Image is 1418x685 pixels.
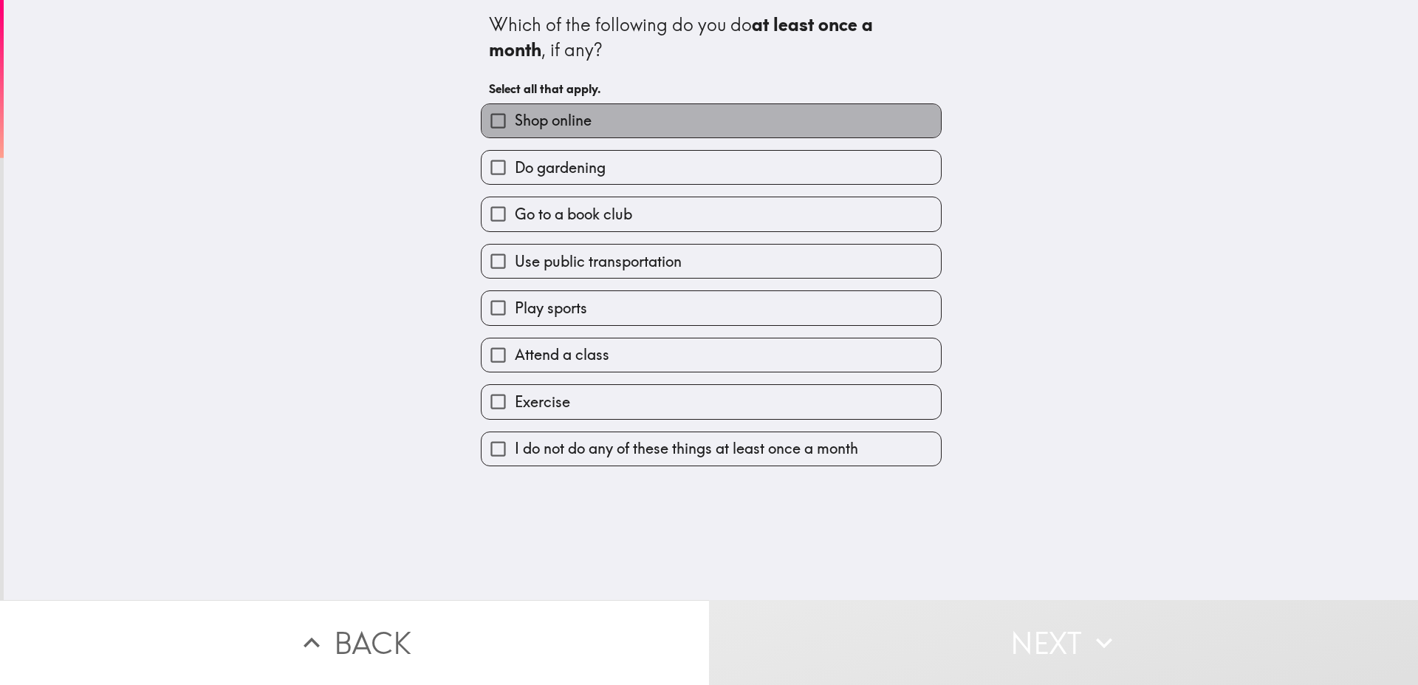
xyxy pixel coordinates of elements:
button: Use public transportation [482,245,941,278]
span: Attend a class [515,344,609,365]
button: Do gardening [482,151,941,184]
button: Exercise [482,385,941,418]
span: Exercise [515,392,570,412]
h6: Select all that apply. [489,81,934,97]
span: Go to a book club [515,204,632,225]
button: Next [709,600,1418,685]
span: Use public transportation [515,251,682,272]
span: I do not do any of these things at least once a month [515,438,858,459]
div: Which of the following do you do , if any? [489,13,934,62]
button: Attend a class [482,338,941,372]
span: Do gardening [515,157,606,178]
button: Shop online [482,104,941,137]
b: at least once a month [489,13,877,61]
button: I do not do any of these things at least once a month [482,432,941,466]
span: Shop online [515,110,592,131]
span: Play sports [515,298,587,318]
button: Go to a book club [482,197,941,231]
button: Play sports [482,291,941,324]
